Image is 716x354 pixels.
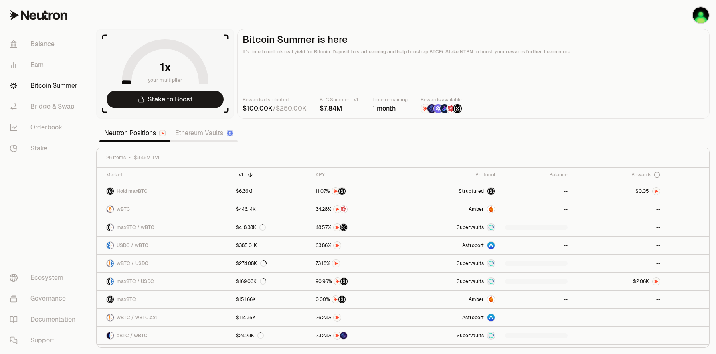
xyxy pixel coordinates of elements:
a: -- [500,200,572,218]
div: $169.03K [236,278,266,285]
a: $274.08K [231,255,310,272]
img: NTRN [332,296,339,303]
a: $24.28K [231,327,310,344]
a: Balance [3,34,87,55]
img: NTRN [334,332,341,339]
p: It's time to unlock real yield for Bitcoin. Deposit to start earning and help boostrap BTCFi. Sta... [243,48,704,56]
a: Ecosystem [3,267,87,288]
span: Supervaults [457,260,484,267]
a: -- [572,200,665,218]
a: -- [500,309,572,326]
button: NTRNMars Fragments [316,205,401,213]
a: NTRNStructured Points [311,273,406,290]
a: Governance [3,288,87,309]
img: wBTC Logo [111,242,114,249]
div: $385.01K [236,242,257,249]
span: wBTC / wBTC.axl [117,314,157,321]
div: $6.36M [236,188,253,194]
img: maxBTC Logo [107,188,114,195]
a: Ethereum Vaults [170,125,238,141]
img: Mars Fragments [447,104,455,113]
a: $446.14K [231,200,310,218]
a: NTRNStructured Points [311,291,406,308]
div: $24.28K [236,332,264,339]
img: NTRN [334,206,341,213]
a: NTRNStructured Points [311,182,406,200]
span: Astroport [462,314,484,321]
span: Amber [469,206,484,212]
a: Earn [3,55,87,75]
img: wBTC Logo [107,314,110,321]
a: maxBTC LogomaxBTC [97,291,231,308]
a: AmberAmber [406,200,500,218]
img: Bedrock Diamonds [440,104,449,113]
a: $418.38K [231,218,310,236]
div: $446.14K [236,206,256,212]
img: USDC Logo [111,278,114,285]
img: maxBTC [487,188,495,195]
a: maxBTC LogoUSDC LogomaxBTC / USDC [97,273,231,290]
button: NTRN [316,259,401,267]
div: $418.38K [236,224,266,231]
a: Support [3,330,87,351]
a: Orderbook [3,117,87,138]
div: APY [316,172,401,178]
img: Mars Fragments [340,206,347,213]
div: $151.66K [236,296,256,303]
h2: Bitcoin Summer is here [243,34,704,45]
a: Documentation [3,309,87,330]
a: Stake to Boost [107,91,224,108]
a: NTRN [311,255,406,272]
img: Structured Points [338,296,346,303]
img: wBTC Logo [111,224,114,231]
a: $169.03K [231,273,310,290]
a: NTRNStructured Points [311,218,406,236]
img: Supervaults [487,260,495,267]
a: maxBTC LogoHold maxBTC [97,182,231,200]
button: NTRNStructured Points [316,277,401,285]
span: Astroport [462,242,484,249]
a: -- [572,237,665,254]
button: NTRNStructured Points [316,223,401,231]
img: KO [693,7,709,23]
a: -- [572,218,665,236]
a: SupervaultsSupervaults [406,273,500,290]
a: wBTC LogoUSDC LogowBTC / USDC [97,255,231,272]
a: wBTC LogowBTC.axl LogowBTC / wBTC.axl [97,309,231,326]
span: Rewards [631,172,651,178]
a: -- [572,291,665,308]
span: USDC / wBTC [117,242,148,249]
a: NTRN [311,237,406,254]
img: Structured Points [340,224,347,231]
button: NTRNStructured Points [316,187,401,195]
img: EtherFi Points [340,332,347,339]
img: wBTC Logo [107,206,114,213]
a: eBTC LogowBTC LogoeBTC / wBTC [97,327,231,344]
img: NTRN [334,314,341,321]
div: $114.35K [236,314,256,321]
a: NTRNEtherFi Points [311,327,406,344]
a: NTRN Logo [572,273,665,290]
img: Structured Points [338,188,346,195]
button: NTRN [316,241,401,249]
img: NTRN Logo [653,188,660,195]
img: wBTC Logo [111,332,114,339]
a: Learn more [544,49,570,55]
span: Supervaults [457,332,484,339]
a: -- [572,255,665,272]
div: Balance [505,172,567,178]
a: SupervaultsSupervaults [406,218,500,236]
span: wBTC [117,206,130,212]
img: NTRN Logo [653,278,660,285]
a: $6.36M [231,182,310,200]
a: NTRN [311,309,406,326]
a: Bridge & Swap [3,96,87,117]
a: SupervaultsSupervaults [406,255,500,272]
span: maxBTC [117,296,136,303]
a: $114.35K [231,309,310,326]
a: StructuredmaxBTC [406,182,500,200]
img: USDC Logo [107,242,110,249]
span: Amber [469,296,484,303]
img: Solv Points [434,104,443,113]
img: Ethereum Logo [227,131,233,136]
